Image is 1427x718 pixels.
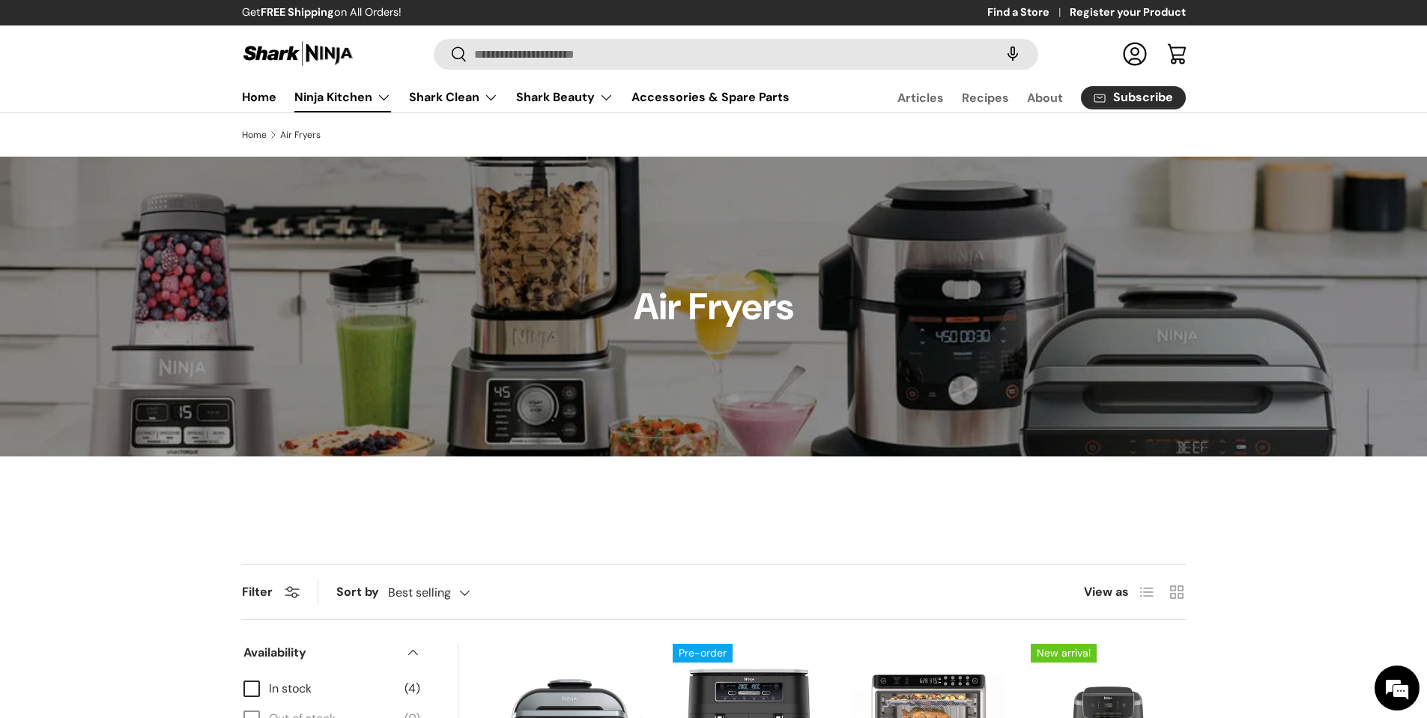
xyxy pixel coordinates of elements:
[388,585,451,600] span: Best selling
[242,128,1186,142] nav: Breadcrumbs
[1027,83,1063,112] a: About
[989,37,1037,70] speech-search-button: Search by voice
[634,283,794,330] h1: Air Fryers
[631,82,790,112] a: Accessories & Spare Parts
[242,82,790,112] nav: Primary
[861,82,1186,112] nav: Secondary
[405,680,420,698] span: (4)
[261,5,334,19] strong: FREE Shipping
[280,130,321,139] a: Air Fryers
[285,82,400,112] summary: Ninja Kitchen
[336,583,388,601] label: Sort by
[243,626,420,680] summary: Availability
[1081,86,1186,109] a: Subscribe
[1113,91,1173,103] span: Subscribe
[242,130,267,139] a: Home
[1031,644,1097,663] span: New arrival
[1084,583,1129,601] span: View as
[242,584,273,600] span: Filter
[242,4,402,21] p: Get on All Orders!
[242,39,354,68] img: Shark Ninja Philippines
[987,4,1070,21] a: Find a Store
[1070,4,1186,21] a: Register your Product
[388,579,500,606] button: Best selling
[243,644,396,662] span: Availability
[897,83,944,112] a: Articles
[507,82,622,112] summary: Shark Beauty
[400,82,507,112] summary: Shark Clean
[269,680,396,698] span: In stock
[242,584,300,600] button: Filter
[673,644,733,663] span: Pre-order
[962,83,1009,112] a: Recipes
[242,82,276,112] a: Home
